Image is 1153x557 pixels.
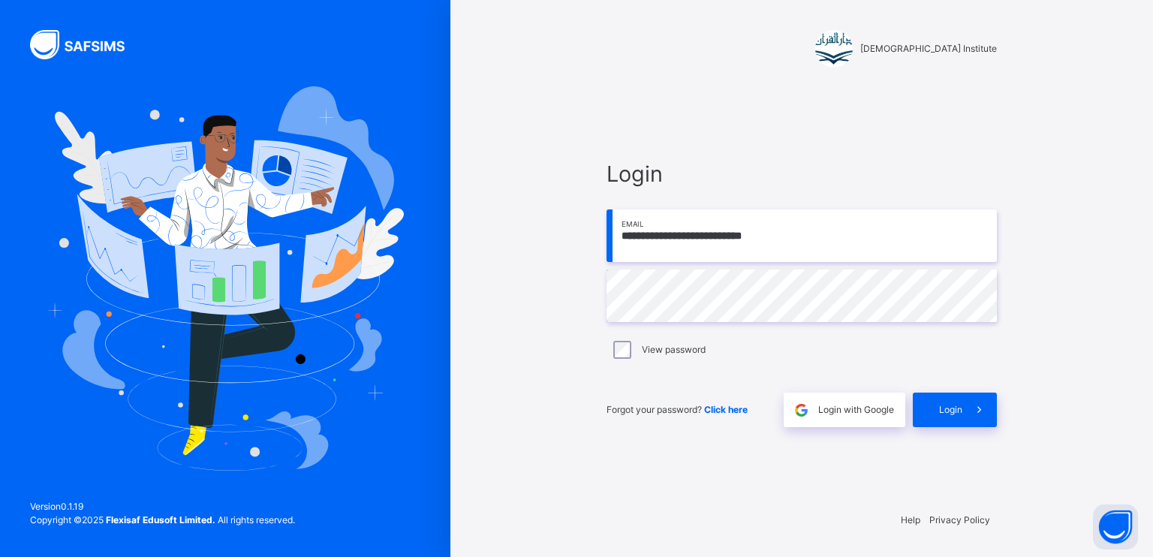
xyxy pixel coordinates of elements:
[47,86,404,471] img: Hero Image
[704,404,748,415] a: Click here
[607,404,748,415] span: Forgot your password?
[30,514,295,525] span: Copyright © 2025 All rights reserved.
[901,514,920,525] a: Help
[607,158,997,190] span: Login
[642,343,706,357] label: View password
[793,402,810,419] img: google.396cfc9801f0270233282035f929180a.svg
[818,403,894,417] span: Login with Google
[939,403,962,417] span: Login
[929,514,990,525] a: Privacy Policy
[1093,504,1138,549] button: Open asap
[30,30,143,59] img: SAFSIMS Logo
[860,42,997,56] span: [DEMOGRAPHIC_DATA] Institute
[30,500,295,513] span: Version 0.1.19
[106,514,215,525] strong: Flexisaf Edusoft Limited.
